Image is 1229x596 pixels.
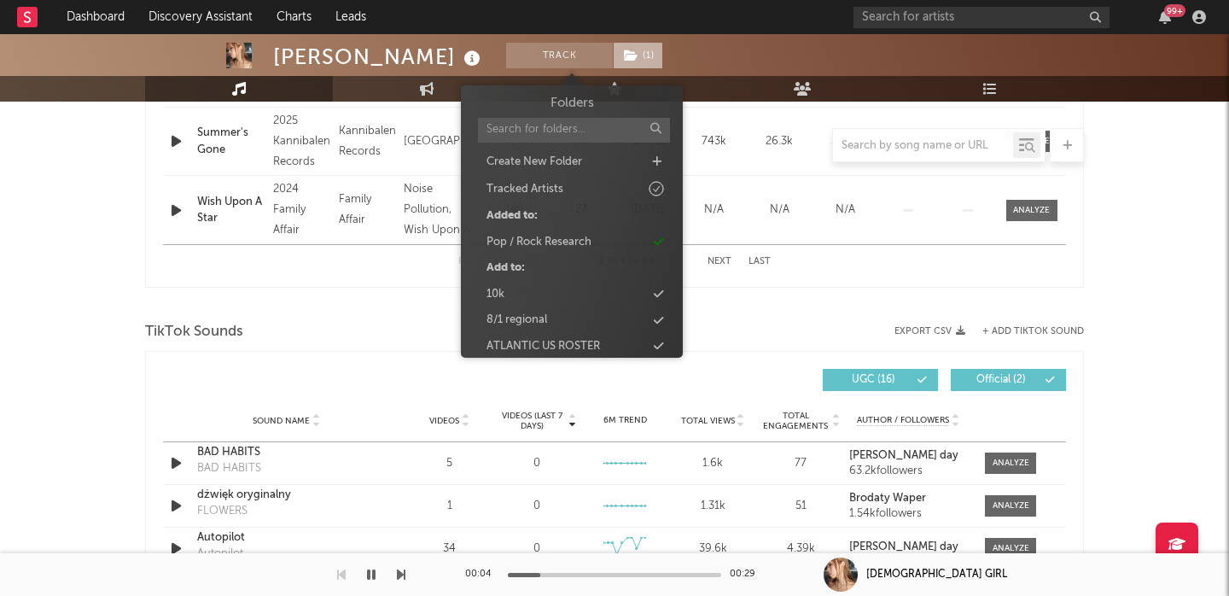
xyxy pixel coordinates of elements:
button: First [458,257,483,266]
span: Videos (last 7 days) [498,411,567,431]
span: Videos [429,416,459,426]
div: Pop / Rock Research [486,234,591,251]
div: 2025 Kannibalen Records [273,111,329,172]
a: [PERSON_NAME] day [849,450,968,462]
button: + Add TikTok Sound [965,327,1084,336]
strong: [PERSON_NAME] day [849,450,958,461]
div: 0 [533,455,540,472]
div: 5 [410,455,489,472]
input: Search for folders... [478,118,670,143]
div: Add to: [486,260,525,277]
div: Noise Pollution, Wish Upon A Star [404,179,479,241]
div: 99 + [1164,4,1185,17]
button: Next [708,257,731,266]
button: Last [748,257,771,266]
div: 0 [533,498,540,515]
a: Summer's Gone [197,125,265,158]
span: Sound Name [253,416,310,426]
div: 1.31k [673,498,753,515]
div: Kannibalen Records [339,121,395,162]
div: [DEMOGRAPHIC_DATA] GIRL [866,567,1007,582]
div: 1 [410,498,489,515]
div: 63.2k followers [849,465,968,477]
a: BAD HABITS [197,444,376,461]
div: 4.39k [761,540,841,558]
div: 51 [761,498,841,515]
span: ( 1 ) [613,43,663,68]
a: Brodaty Waper [849,493,968,505]
div: Tracked Artists [486,181,563,198]
span: UGC ( 16 ) [834,375,912,385]
div: 39.6k [673,540,753,558]
a: Wish Upon A Star [197,194,265,227]
strong: [PERSON_NAME] day [849,541,958,552]
div: Autopilot [197,546,243,563]
div: 0 [533,540,540,558]
strong: Brodaty Waper [849,493,926,504]
a: [PERSON_NAME] day [849,541,968,553]
button: Track [506,43,613,68]
a: Autopilot [197,529,376,546]
h3: Folders [550,94,594,114]
div: 34 [410,540,489,558]
span: Total Views [681,416,735,426]
div: N/A [685,202,743,219]
span: Total Engagements [761,411,830,431]
div: Create New Folder [486,154,582,171]
button: + Add TikTok Sound [982,327,1084,336]
div: 77 [761,455,841,472]
a: dźwięk oryginalny [197,487,376,504]
button: 99+ [1159,10,1171,24]
button: Official(2) [951,369,1066,391]
input: Search for artists [853,7,1110,28]
button: UGC(16) [823,369,938,391]
div: 00:29 [730,564,764,585]
div: BAD HABITS [197,460,261,477]
div: 00:04 [465,564,499,585]
input: Search by song name or URL [833,139,1013,153]
div: 2024 Family Affair [273,179,329,241]
div: [PERSON_NAME] [273,43,485,71]
div: ATLANTIC US ROSTER [486,338,600,355]
div: 1.54k followers [849,508,968,520]
button: (1) [614,43,662,68]
div: 6M Trend [585,414,665,427]
span: Author / Followers [857,415,949,426]
div: Added to: [486,207,538,225]
div: 1.6k [673,455,753,472]
span: Official ( 2 ) [962,375,1040,385]
span: TikTok Sounds [145,322,243,342]
div: N/A [817,202,874,219]
div: 8/1 regional [486,312,547,329]
div: Family Affair [339,190,395,231]
div: 10k [486,286,504,303]
button: Export CSV [894,326,965,336]
div: FLOWERS [197,503,248,520]
div: N/A [751,202,808,219]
